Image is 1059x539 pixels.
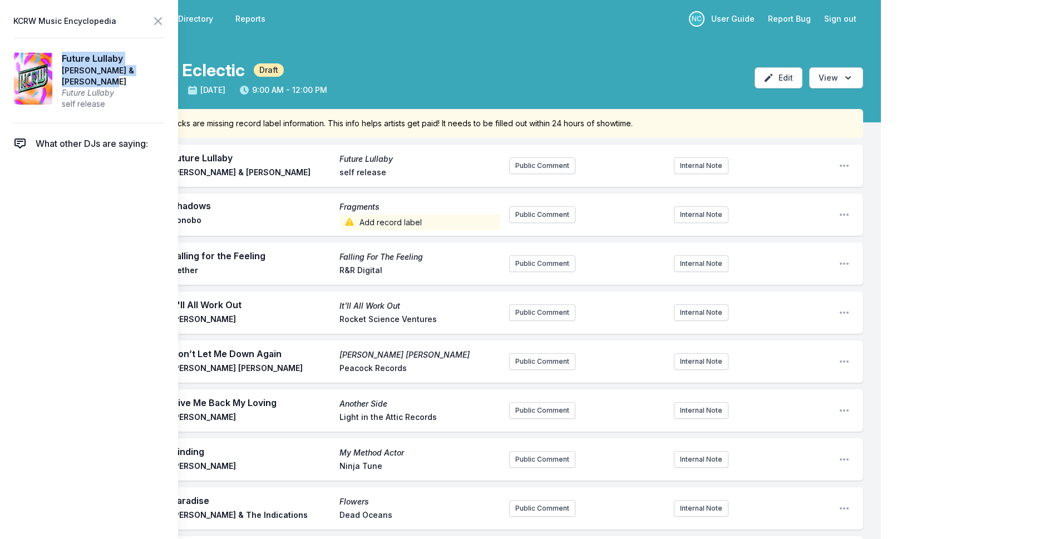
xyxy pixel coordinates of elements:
span: [PERSON_NAME] & [PERSON_NAME] [171,167,333,180]
a: Report Bug [761,9,817,29]
button: Public Comment [509,255,575,272]
button: Public Comment [509,353,575,370]
span: Draft [254,63,284,77]
span: Binding [171,445,333,458]
span: Hether [171,265,333,278]
span: Another Side [339,398,501,409]
span: Peacock Records [339,363,501,376]
span: Light in the Attic Records [339,412,501,425]
span: My Method Actor [339,447,501,458]
span: Dead Oceans [339,510,501,523]
button: Open playlist item options [839,503,850,514]
button: Open playlist item options [839,405,850,416]
button: Edit [755,67,802,88]
a: User Guide [705,9,761,29]
span: Shadows [171,199,333,212]
span: [PERSON_NAME] [PERSON_NAME] [339,349,501,360]
button: Open playlist item options [839,209,850,220]
button: Internal Note [674,500,728,517]
span: R&R Digital [339,265,501,278]
span: Fragments [339,201,501,212]
span: [DATE] [187,85,225,96]
button: Public Comment [509,206,575,223]
button: Open playlist item options [839,454,850,465]
button: Open playlist item options [839,307,850,318]
a: Reports [229,9,272,29]
button: Sign out [817,9,863,29]
span: Don’t Let Me Down Again [171,347,333,360]
button: Open playlist item options [839,160,850,171]
span: Falling For The Feeling [339,251,501,263]
span: self release [339,167,501,180]
span: Bonobo [171,215,333,230]
button: Internal Note [674,353,728,370]
span: Add record label [339,215,501,230]
span: Some of your tracks are missing record label information. This info helps artists get paid! It ne... [116,118,633,129]
span: [PERSON_NAME] & The Indications [171,510,333,523]
p: Novena Carmel [689,11,705,27]
button: Public Comment [509,500,575,517]
span: [PERSON_NAME] [171,461,333,474]
button: Internal Note [674,157,728,174]
span: Falling for the Feeling [171,249,333,263]
span: Paradise [171,494,333,507]
span: KCRW Music Encyclopedia [13,13,116,29]
span: [PERSON_NAME] [171,314,333,327]
button: Open options [809,67,863,88]
img: Future Lullaby [13,52,53,105]
button: Internal Note [674,402,728,419]
span: Ninja Tune [339,461,501,474]
button: Internal Note [674,255,728,272]
button: Internal Note [674,206,728,223]
span: 9:00 AM - 12:00 PM [239,85,327,96]
button: Open playlist item options [839,356,850,367]
span: It'll All Work Out [339,300,501,311]
span: Give Me Back My Loving [171,396,333,409]
span: Future Lullaby [339,154,501,165]
span: What other DJs are saying: [36,137,148,150]
span: Future Lullaby [62,87,165,98]
button: Public Comment [509,402,575,419]
span: Future Lullaby [171,151,333,165]
span: It'll All Work Out [171,298,333,311]
span: self release [62,98,165,110]
span: Rocket Science Ventures [339,314,501,327]
button: Public Comment [509,451,575,468]
span: [PERSON_NAME] [171,412,333,425]
button: Public Comment [509,157,575,174]
span: Flowers [339,496,501,507]
button: Public Comment [509,304,575,321]
span: [PERSON_NAME] & [PERSON_NAME] [62,65,165,87]
button: Open playlist item options [839,258,850,269]
button: Internal Note [674,451,728,468]
span: [PERSON_NAME] [PERSON_NAME] [171,363,333,376]
span: Future Lullaby [62,52,165,65]
button: Internal Note [674,304,728,321]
